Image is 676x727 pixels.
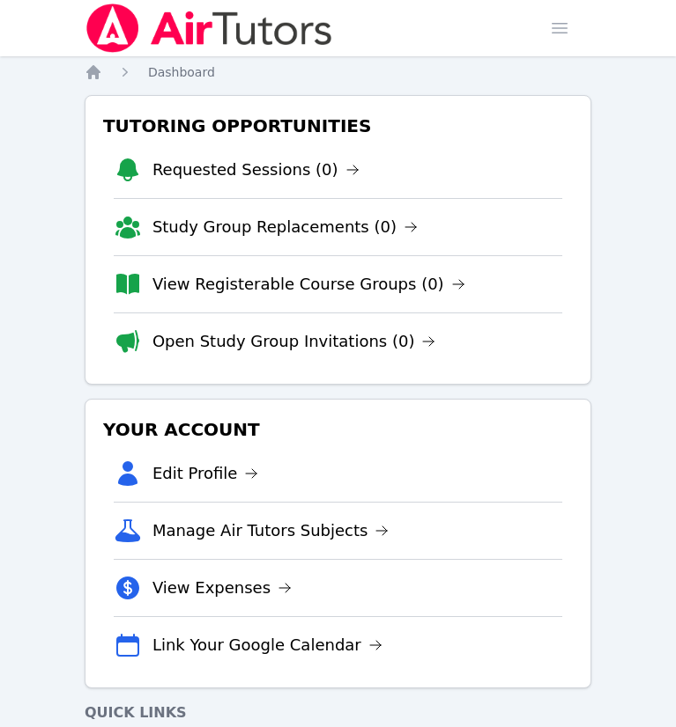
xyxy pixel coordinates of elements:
span: Dashboard [148,65,215,79]
a: Dashboard [148,63,215,81]
a: View Registerable Course Groups (0) [152,272,465,297]
h3: Your Account [100,414,576,445]
a: Study Group Replacements (0) [152,215,418,239]
a: Edit Profile [152,461,259,486]
h4: Quick Links [85,702,591,723]
a: Requested Sessions (0) [152,158,360,182]
a: Open Study Group Invitations (0) [152,329,436,354]
img: Air Tutors [85,4,334,53]
a: View Expenses [152,576,292,600]
a: Link Your Google Calendar [152,633,383,657]
nav: Breadcrumb [85,63,591,81]
h3: Tutoring Opportunities [100,110,576,142]
a: Manage Air Tutors Subjects [152,518,390,543]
